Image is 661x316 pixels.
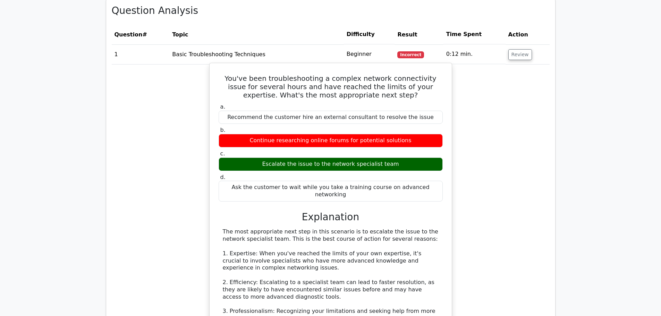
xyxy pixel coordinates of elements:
td: 1 [112,44,170,64]
th: # [112,25,170,44]
h3: Question Analysis [112,5,550,17]
div: Continue researching online forums for potential solutions [219,134,443,147]
td: Beginner [344,44,395,64]
span: b. [220,127,226,133]
th: Difficulty [344,25,395,44]
th: Result [395,25,443,44]
span: c. [220,150,225,157]
th: Topic [169,25,344,44]
td: 0:12 min. [443,44,506,64]
span: Incorrect [397,51,424,58]
span: Question [115,31,143,38]
th: Action [506,25,550,44]
span: a. [220,103,226,110]
div: Recommend the customer hire an external consultant to resolve the issue [219,111,443,124]
div: Escalate the issue to the network specialist team [219,157,443,171]
span: d. [220,174,226,180]
h3: Explanation [223,211,439,223]
td: Basic Troubleshooting Techniques [169,44,344,64]
button: Review [508,49,532,60]
th: Time Spent [443,25,506,44]
h5: You've been troubleshooting a complex network connectivity issue for several hours and have reach... [218,74,443,99]
div: Ask the customer to wait while you take a training course on advanced networking [219,181,443,202]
